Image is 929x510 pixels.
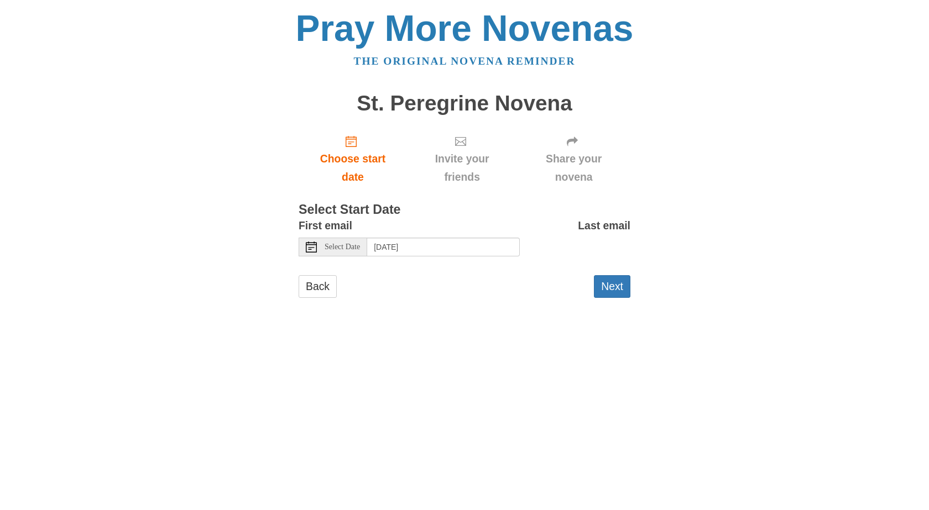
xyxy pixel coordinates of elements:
div: Click "Next" to confirm your start date first. [407,126,517,192]
span: Select Date [325,243,360,251]
a: Pray More Novenas [296,8,634,49]
a: Back [299,275,337,298]
button: Next [594,275,630,298]
label: First email [299,217,352,235]
div: Click "Next" to confirm your start date first. [517,126,630,192]
h1: St. Peregrine Novena [299,92,630,115]
span: Invite your friends [418,150,506,186]
a: Choose start date [299,126,407,192]
a: The original novena reminder [354,55,576,67]
label: Last email [578,217,630,235]
span: Share your novena [528,150,619,186]
span: Choose start date [310,150,396,186]
h3: Select Start Date [299,203,630,217]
